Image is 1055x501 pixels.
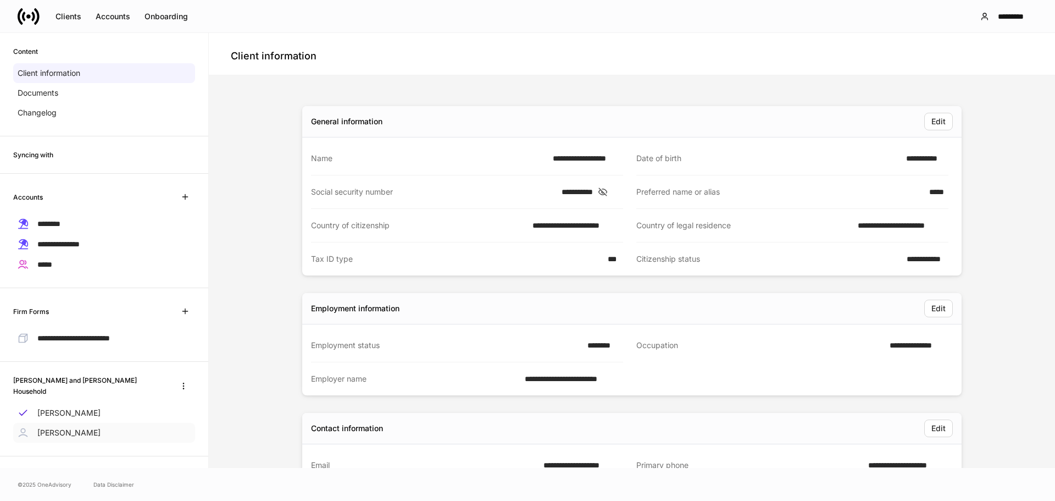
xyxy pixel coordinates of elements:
a: Changelog [13,103,195,123]
div: Employment status [311,340,581,351]
a: [PERSON_NAME] [13,403,195,423]
div: Accounts [96,13,130,20]
button: Edit [924,420,953,437]
div: Primary phone [636,460,862,471]
div: Tax ID type [311,254,601,265]
h6: [PERSON_NAME] and [PERSON_NAME] Household [13,375,163,396]
p: [PERSON_NAME] [37,408,101,419]
h6: Accounts [13,192,43,202]
div: Clients [55,13,81,20]
p: [PERSON_NAME] [37,427,101,438]
div: Onboarding [145,13,188,20]
h4: Client information [231,49,316,63]
div: Edit [931,305,946,312]
div: Date of birth [636,153,899,164]
div: Preferred name or alias [636,186,923,197]
a: [PERSON_NAME] [13,423,195,443]
h6: Syncing with [13,150,53,160]
div: Country of legal residence [636,220,851,231]
div: Employer name [311,373,518,384]
h6: Firm Forms [13,306,49,317]
div: Citizenship status [636,254,900,265]
h6: Content [13,46,38,57]
button: Edit [924,300,953,317]
a: Documents [13,83,195,103]
div: Occupation [636,340,883,351]
button: Accounts [88,8,137,25]
div: Employment information [311,303,399,314]
a: Client information [13,63,195,83]
div: Edit [931,118,946,125]
div: Country of citizenship [311,220,526,231]
p: Client information [18,68,80,79]
div: Name [311,153,546,164]
button: Edit [924,113,953,130]
button: Clients [48,8,88,25]
button: Onboarding [137,8,195,25]
p: Documents [18,87,58,98]
div: Edit [931,425,946,432]
p: Changelog [18,107,57,118]
span: © 2025 OneAdvisory [18,480,71,489]
div: General information [311,116,382,127]
div: Social security number [311,186,555,197]
div: Email [311,460,537,471]
div: Contact information [311,423,383,434]
a: Data Disclaimer [93,480,134,489]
